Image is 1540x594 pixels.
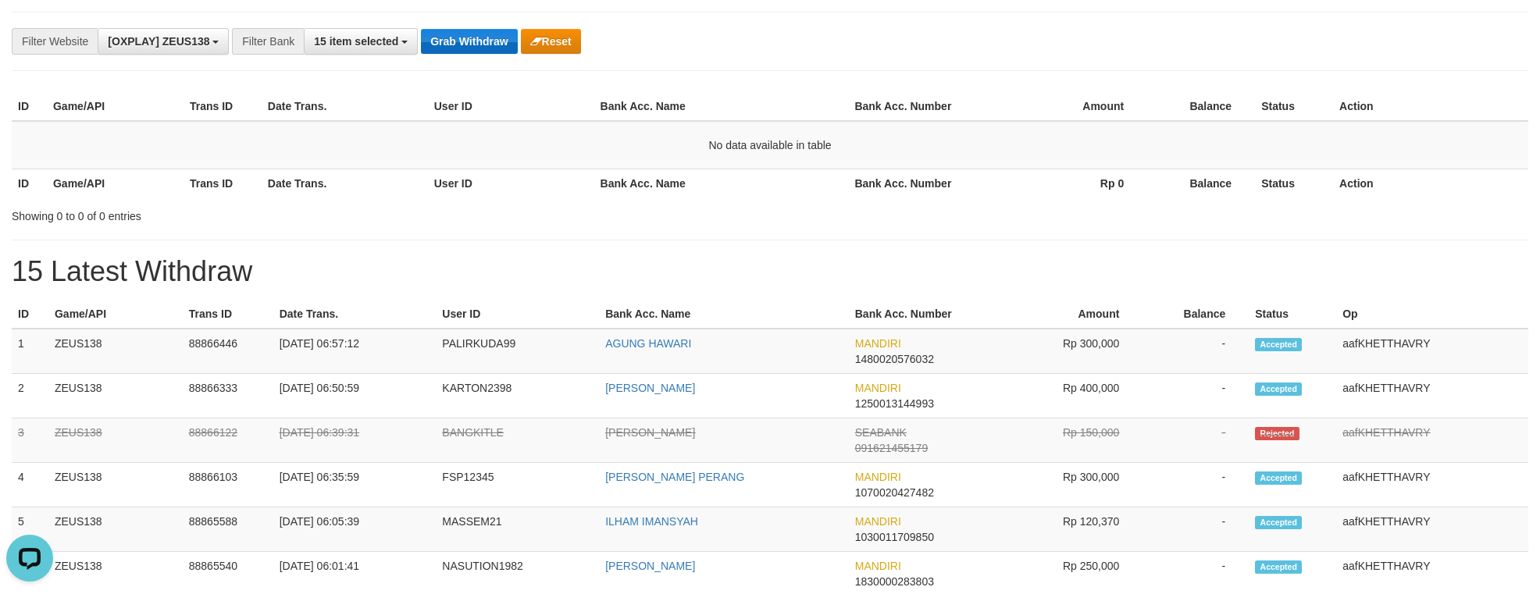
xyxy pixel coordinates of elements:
[605,382,695,394] a: [PERSON_NAME]
[48,329,183,374] td: ZEUS138
[1143,329,1249,374] td: -
[1143,463,1249,507] td: -
[855,426,907,439] span: SEABANK
[6,6,53,53] button: Open LiveChat chat widget
[605,560,695,572] a: [PERSON_NAME]
[48,300,183,329] th: Game/API
[1143,418,1249,463] td: -
[273,374,437,418] td: [DATE] 06:50:59
[436,374,599,418] td: KARTON2398
[605,426,695,439] a: [PERSON_NAME]
[436,507,599,552] td: MASSEM21
[984,374,1143,418] td: Rp 400,000
[436,329,599,374] td: PALIRKUDA99
[12,374,48,418] td: 2
[12,418,48,463] td: 3
[1255,338,1302,351] span: Accepted
[1255,382,1302,396] span: Accepted
[1255,169,1333,197] th: Status
[314,35,398,48] span: 15 item selected
[594,92,849,121] th: Bank Acc. Name
[855,486,934,499] span: Copy 1070020427482 to clipboard
[594,169,849,197] th: Bank Acc. Name
[1255,427,1299,440] span: Rejected
[855,515,901,528] span: MANDIRI
[12,463,48,507] td: 4
[183,507,273,552] td: 88865588
[1336,374,1528,418] td: aafKHETTHAVRY
[48,374,183,418] td: ZEUS138
[984,463,1143,507] td: Rp 300,000
[855,531,934,543] span: Copy 1030011709850 to clipboard
[1333,169,1528,197] th: Action
[421,29,517,54] button: Grab Withdraw
[262,92,428,121] th: Date Trans.
[12,507,48,552] td: 5
[1147,92,1255,121] th: Balance
[1143,507,1249,552] td: -
[428,92,594,121] th: User ID
[1255,560,1302,574] span: Accepted
[855,575,934,588] span: Copy 1830000283803 to clipboard
[12,121,1528,169] td: No data available in table
[184,92,262,121] th: Trans ID
[428,169,594,197] th: User ID
[855,382,901,394] span: MANDIRI
[1336,507,1528,552] td: aafKHETTHAVRY
[273,418,437,463] td: [DATE] 06:39:31
[848,169,985,197] th: Bank Acc. Number
[436,418,599,463] td: BANGKITLE
[984,418,1143,463] td: Rp 150,000
[984,329,1143,374] td: Rp 300,000
[855,337,901,350] span: MANDIRI
[599,300,849,329] th: Bank Acc. Name
[984,507,1143,552] td: Rp 120,370
[855,471,901,483] span: MANDIRI
[48,507,183,552] td: ZEUS138
[12,92,47,121] th: ID
[605,515,698,528] a: ILHAM IMANSYAH
[436,300,599,329] th: User ID
[48,463,183,507] td: ZEUS138
[1255,471,1302,485] span: Accepted
[849,300,984,329] th: Bank Acc. Number
[436,463,599,507] td: FSP12345
[855,442,928,454] span: Copy 091621455179 to clipboard
[1143,300,1249,329] th: Balance
[1336,463,1528,507] td: aafKHETTHAVRY
[183,374,273,418] td: 88866333
[183,463,273,507] td: 88866103
[985,92,1147,121] th: Amount
[12,169,47,197] th: ID
[273,463,437,507] td: [DATE] 06:35:59
[1255,92,1333,121] th: Status
[108,35,209,48] span: [OXPLAY] ZEUS138
[605,337,691,350] a: AGUNG HAWARI
[1336,329,1528,374] td: aafKHETTHAVRY
[304,28,418,55] button: 15 item selected
[48,418,183,463] td: ZEUS138
[1143,374,1249,418] td: -
[183,329,273,374] td: 88866446
[47,92,184,121] th: Game/API
[521,29,581,54] button: Reset
[1336,418,1528,463] td: aafKHETTHAVRY
[262,169,428,197] th: Date Trans.
[47,169,184,197] th: Game/API
[12,256,1528,287] h1: 15 Latest Withdraw
[1249,300,1336,329] th: Status
[1336,300,1528,329] th: Op
[855,353,934,365] span: Copy 1480020576032 to clipboard
[855,397,934,410] span: Copy 1250013144993 to clipboard
[12,300,48,329] th: ID
[1255,516,1302,529] span: Accepted
[855,560,901,572] span: MANDIRI
[985,169,1147,197] th: Rp 0
[12,202,630,224] div: Showing 0 to 0 of 0 entries
[12,28,98,55] div: Filter Website
[183,300,273,329] th: Trans ID
[605,471,744,483] a: [PERSON_NAME] PERANG
[98,28,229,55] button: [OXPLAY] ZEUS138
[848,92,985,121] th: Bank Acc. Number
[232,28,304,55] div: Filter Bank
